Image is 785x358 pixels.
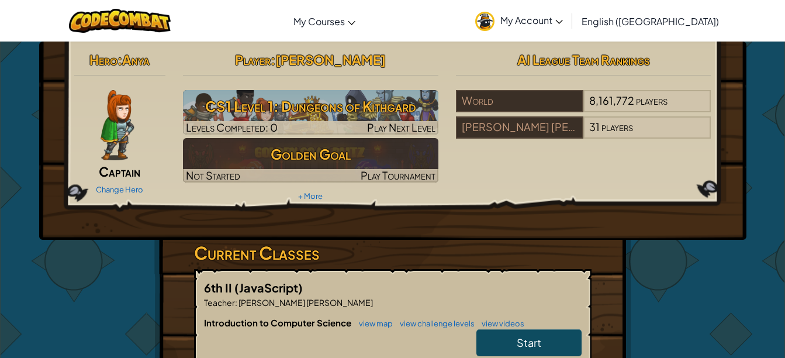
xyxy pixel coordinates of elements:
a: + More [298,191,323,201]
span: : [117,51,122,68]
a: [PERSON_NAME] [PERSON_NAME]31players [456,128,711,141]
span: 6th II [204,280,234,295]
a: My Account [469,2,569,39]
div: World [456,90,583,112]
a: view videos [476,319,524,328]
span: Anya [122,51,150,68]
span: Play Next Level [367,121,435,134]
span: AI League Team Rankings [517,51,650,68]
a: Change Hero [96,185,143,194]
span: : [235,297,237,308]
span: Levels Completed: 0 [186,121,278,134]
span: Play Tournament [361,168,435,182]
h3: Golden Goal [183,141,438,167]
span: : [271,51,275,68]
a: Play Next Level [183,90,438,135]
span: 8,161,772 [589,94,634,107]
span: Captain [99,163,140,180]
a: World8,161,772players [456,101,711,115]
span: Introduction to Computer Science [204,317,353,328]
span: Hero [89,51,117,68]
div: [PERSON_NAME] [PERSON_NAME] [456,116,583,139]
span: English ([GEOGRAPHIC_DATA]) [582,15,719,27]
h3: CS1 Level 1: Dungeons of Kithgard [183,93,438,119]
span: Not Started [186,168,240,182]
span: My Courses [293,15,345,27]
img: CS1 Level 1: Dungeons of Kithgard [183,90,438,135]
a: English ([GEOGRAPHIC_DATA]) [576,5,725,37]
span: 31 [589,120,600,133]
span: (JavaScript) [234,280,303,295]
a: Golden GoalNot StartedPlay Tournament [183,138,438,183]
span: Teacher [204,297,235,308]
a: view map [353,319,393,328]
h3: Current Classes [194,240,592,266]
img: CodeCombat logo [69,9,171,33]
span: players [601,120,633,133]
span: Player [235,51,271,68]
span: [PERSON_NAME] [PERSON_NAME] [237,297,373,308]
a: view challenge levels [394,319,475,328]
img: Golden Goal [183,138,438,183]
img: avatar [475,12,494,31]
span: My Account [500,14,563,26]
span: [PERSON_NAME] [275,51,386,68]
span: players [636,94,668,107]
img: captain-pose.png [101,90,134,160]
span: Start [517,336,541,349]
a: My Courses [288,5,361,37]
